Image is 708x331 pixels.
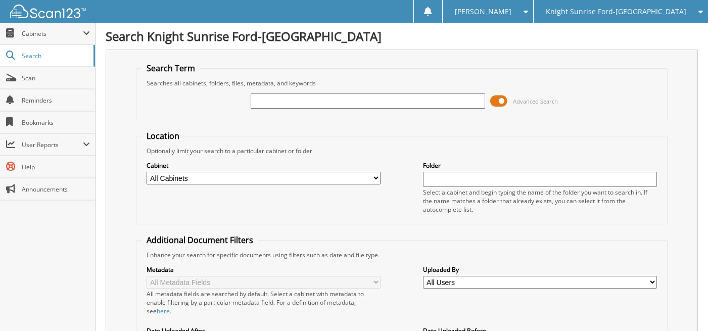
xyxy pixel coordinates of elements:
img: scan123-logo-white.svg [10,5,86,18]
div: All metadata fields are searched by default. Select a cabinet with metadata to enable filtering b... [147,290,381,315]
span: User Reports [22,140,83,149]
span: Search [22,52,88,60]
span: [PERSON_NAME] [455,9,511,15]
label: Folder [423,161,657,170]
span: Advanced Search [513,98,558,105]
legend: Search Term [141,63,200,74]
label: Uploaded By [423,265,657,274]
label: Metadata [147,265,381,274]
legend: Location [141,130,184,141]
div: Enhance your search for specific documents using filters such as date and file type. [141,251,663,259]
h1: Search Knight Sunrise Ford-[GEOGRAPHIC_DATA] [106,28,698,44]
span: Announcements [22,185,90,194]
span: Bookmarks [22,118,90,127]
div: Select a cabinet and begin typing the name of the folder you want to search in. If the name match... [423,188,657,214]
legend: Additional Document Filters [141,234,258,246]
a: here [157,307,170,315]
label: Cabinet [147,161,381,170]
div: Searches all cabinets, folders, files, metadata, and keywords [141,79,663,87]
div: Optionally limit your search to a particular cabinet or folder [141,147,663,155]
span: Reminders [22,96,90,105]
span: Cabinets [22,29,83,38]
span: Knight Sunrise Ford-[GEOGRAPHIC_DATA] [546,9,686,15]
span: Help [22,163,90,171]
span: Scan [22,74,90,82]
